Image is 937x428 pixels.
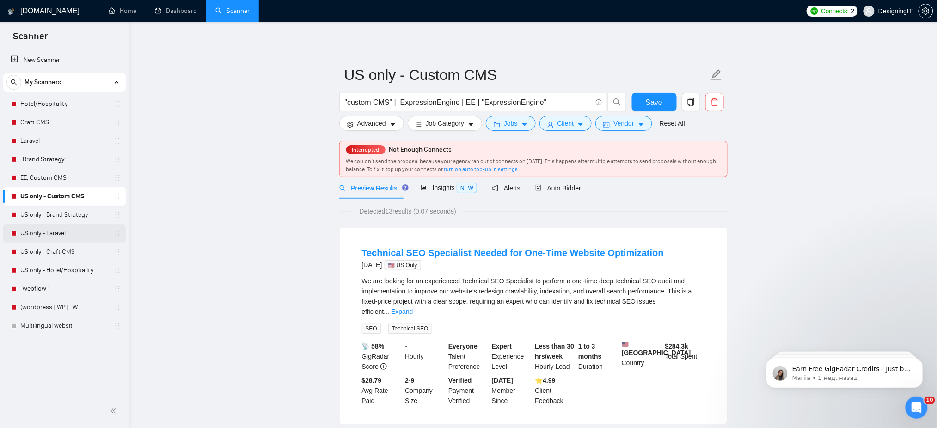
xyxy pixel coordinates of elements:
span: holder [114,285,121,293]
span: holder [114,100,121,108]
b: 📡 58% [362,342,385,350]
span: 🇺🇸 US Only [385,260,421,270]
span: holder [114,230,121,237]
span: edit [710,69,723,81]
span: holder [114,119,121,126]
input: Search Freelance Jobs... [345,97,592,108]
a: "Brand Strategy" [20,150,108,169]
a: US only - Laravel [20,224,108,243]
span: Technical SEO [388,324,432,334]
div: Talent Preference [447,341,490,372]
button: search [6,75,21,90]
button: settingAdvancedcaret-down [339,116,404,131]
div: Payment Verified [447,375,490,406]
span: search [608,98,626,106]
span: 10 [925,397,935,404]
span: Connects: [821,6,849,16]
a: homeHome [109,7,136,15]
button: setting [919,4,933,18]
div: Member Since [490,375,533,406]
div: Avg Rate Paid [360,375,404,406]
iframe: Intercom notifications сообщение [752,338,937,403]
a: setting [919,7,933,15]
div: [DATE] [362,259,664,270]
span: holder [114,193,121,200]
a: Expand [391,308,413,315]
a: (wordpress | WP | "W [20,298,108,317]
div: Experience Level [490,341,533,372]
div: Company Size [403,375,447,406]
span: Insights [421,184,477,191]
span: Vendor [613,118,634,128]
span: user [547,121,554,128]
span: user [866,8,872,14]
a: US only - Brand Strategy [20,206,108,224]
a: Reset All [660,118,685,128]
input: Scanner name... [344,63,709,86]
span: Jobs [504,118,518,128]
a: dashboardDashboard [155,7,197,15]
span: holder [114,248,121,256]
span: search [7,79,21,86]
a: Craft CMS [20,113,108,132]
b: - [405,342,407,350]
span: area-chart [421,184,427,191]
span: holder [114,267,121,274]
span: Save [646,97,662,108]
img: logo [8,4,14,19]
b: [DATE] [492,377,513,384]
span: Advanced [357,118,386,128]
span: caret-down [577,121,584,128]
button: barsJob Categorycaret-down [408,116,482,131]
span: holder [114,156,121,163]
button: idcardVendorcaret-down [595,116,652,131]
button: delete [705,93,724,111]
span: Client [557,118,574,128]
a: US only - Custom CMS [20,187,108,206]
span: caret-down [390,121,396,128]
b: [GEOGRAPHIC_DATA] [622,341,691,356]
span: 2 [851,6,855,16]
li: New Scanner [3,51,126,69]
b: ⭐️ 4.99 [535,377,556,384]
span: double-left [110,406,119,416]
div: Tooltip anchor [401,183,410,192]
span: Job Category [426,118,464,128]
div: GigRadar Score [360,341,404,372]
a: US only - Hotel/Hospitality [20,261,108,280]
span: Preview Results [339,184,406,192]
button: Save [632,93,677,111]
span: info-circle [596,99,602,105]
span: Scanner [6,30,55,49]
span: holder [114,322,121,330]
img: 🇺🇸 [622,341,629,348]
b: Less than 30 hrs/week [535,342,575,360]
img: upwork-logo.png [811,7,818,15]
a: "webflow" [20,280,108,298]
b: Verified [448,377,472,384]
span: robot [535,185,542,191]
span: setting [347,121,354,128]
button: search [608,93,626,111]
li: My Scanners [3,73,126,335]
div: We are looking for an experienced Technical SEO Specialist to perform a one-time deep technical S... [362,276,705,317]
a: US only - Craft CMS [20,243,108,261]
span: SEO [362,324,381,334]
span: info-circle [380,363,387,370]
button: userClientcaret-down [539,116,592,131]
span: Alerts [492,184,521,192]
div: Total Spent [663,341,707,372]
b: Expert [492,342,512,350]
b: 2-9 [405,377,414,384]
b: 1 to 3 months [578,342,602,360]
div: Country [620,341,663,372]
span: idcard [603,121,610,128]
span: caret-down [468,121,474,128]
span: Not Enough Connects [389,146,452,153]
span: Interrupted [349,147,382,153]
a: turn on auto top-up in settings. [444,166,520,172]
